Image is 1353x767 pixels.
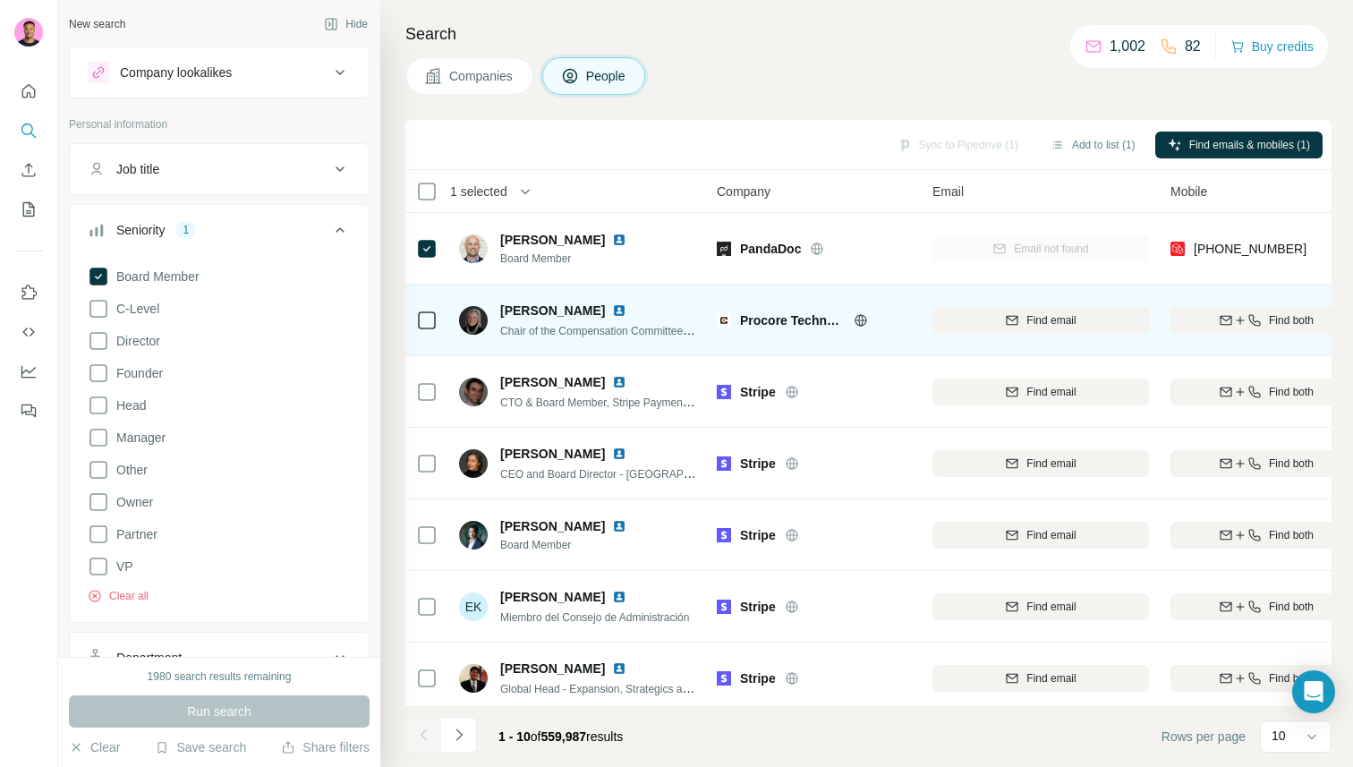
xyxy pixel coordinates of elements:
span: Find email [1026,384,1076,400]
p: Personal information [69,116,370,132]
button: Find email [932,450,1149,477]
h4: Search [405,21,1332,47]
img: LinkedIn logo [612,233,626,247]
span: Manager [109,429,166,447]
span: Rows per page [1162,728,1246,746]
button: Find email [932,379,1149,405]
span: [PERSON_NAME] [500,231,605,249]
button: Quick start [14,75,43,107]
span: Global Head - Expansion, Strategics and Incubation Partnerships, Board Member (APAC) [500,681,925,695]
span: Owner [109,493,153,511]
span: PandaDoc [740,240,801,258]
span: Email [932,183,964,200]
button: Find emails & mobiles (1) [1155,132,1323,158]
span: [PERSON_NAME] [500,660,605,678]
span: Company [717,183,770,200]
span: Find email [1026,456,1076,472]
img: provider prospeo logo [1170,240,1185,258]
span: Procore Technologies [740,311,845,329]
p: 1,002 [1110,36,1145,57]
span: Stripe [740,455,776,473]
button: Buy credits [1230,34,1314,59]
button: Feedback [14,395,43,427]
span: Partner [109,525,157,543]
button: Save search [155,738,246,756]
button: Department [70,636,369,679]
div: Job title [116,160,159,178]
button: Job title [70,148,369,191]
span: Find both [1269,670,1314,686]
span: 1 - 10 [498,729,531,744]
img: Avatar [459,378,488,406]
img: LinkedIn logo [612,303,626,318]
span: [PERSON_NAME] [500,517,605,535]
img: Logo of Stripe [717,528,731,542]
div: 1 [175,222,196,238]
span: CEO and Board Director - [GEOGRAPHIC_DATA] [500,466,738,481]
button: Company lookalikes [70,51,369,94]
span: Stripe [740,526,776,544]
span: [PERSON_NAME] [500,302,605,320]
img: Logo of PandaDoc [717,242,731,256]
img: Logo of Stripe [717,456,731,471]
img: Avatar [459,306,488,335]
span: Stripe [740,669,776,687]
span: [PHONE_NUMBER] [1194,242,1306,256]
span: CTO & Board Member, Stripe Payments UK Ltd [500,395,727,409]
span: C-Level [109,300,159,318]
div: Company lookalikes [120,64,232,81]
button: Navigate to next page [441,717,477,753]
img: LinkedIn logo [612,447,626,461]
button: Use Surfe API [14,316,43,348]
span: Find both [1269,456,1314,472]
span: Other [109,461,148,479]
span: Find email [1026,670,1076,686]
img: Avatar [459,234,488,263]
span: Find email [1026,527,1076,543]
span: Find email [1026,312,1076,328]
img: Avatar [459,449,488,478]
button: Find email [932,522,1149,549]
button: Clear all [88,588,149,604]
img: Avatar [14,18,43,47]
span: 559,987 [541,729,587,744]
img: LinkedIn logo [612,661,626,676]
span: Find both [1269,527,1314,543]
span: VP [109,558,133,575]
p: 10 [1272,727,1286,745]
span: Companies [449,67,515,85]
span: [PERSON_NAME] [500,373,605,391]
img: LinkedIn logo [612,519,626,533]
span: Chair of the Compensation Committee and Member of the Nominating and Corporate Governance Committee [500,323,1021,337]
img: Avatar [459,521,488,550]
button: Find email [932,593,1149,620]
img: LinkedIn logo [612,590,626,604]
span: Find both [1269,312,1314,328]
img: Logo of Stripe [717,671,731,686]
span: Find emails & mobiles (1) [1189,137,1310,153]
span: Miembro del Consejo de Administración [500,611,689,624]
button: Share filters [281,738,370,756]
span: of [531,729,541,744]
span: Find both [1269,384,1314,400]
span: 1 selected [450,183,507,200]
button: Seniority1 [70,209,369,259]
span: Find both [1269,599,1314,615]
img: Logo of Stripe [717,600,731,614]
div: EK [459,592,488,621]
button: Clear [69,738,120,756]
span: Stripe [740,598,776,616]
button: Enrich CSV [14,154,43,186]
button: Find email [932,665,1149,692]
div: New search [69,16,125,32]
span: Board Member [109,268,200,285]
button: Search [14,115,43,147]
img: Logo of Procore Technologies [717,313,731,328]
div: Open Intercom Messenger [1292,670,1335,713]
span: Mobile [1170,183,1207,200]
span: Stripe [740,383,776,401]
span: Head [109,396,146,414]
button: Add to list (1) [1038,132,1148,158]
button: Dashboard [14,355,43,388]
span: People [586,67,627,85]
